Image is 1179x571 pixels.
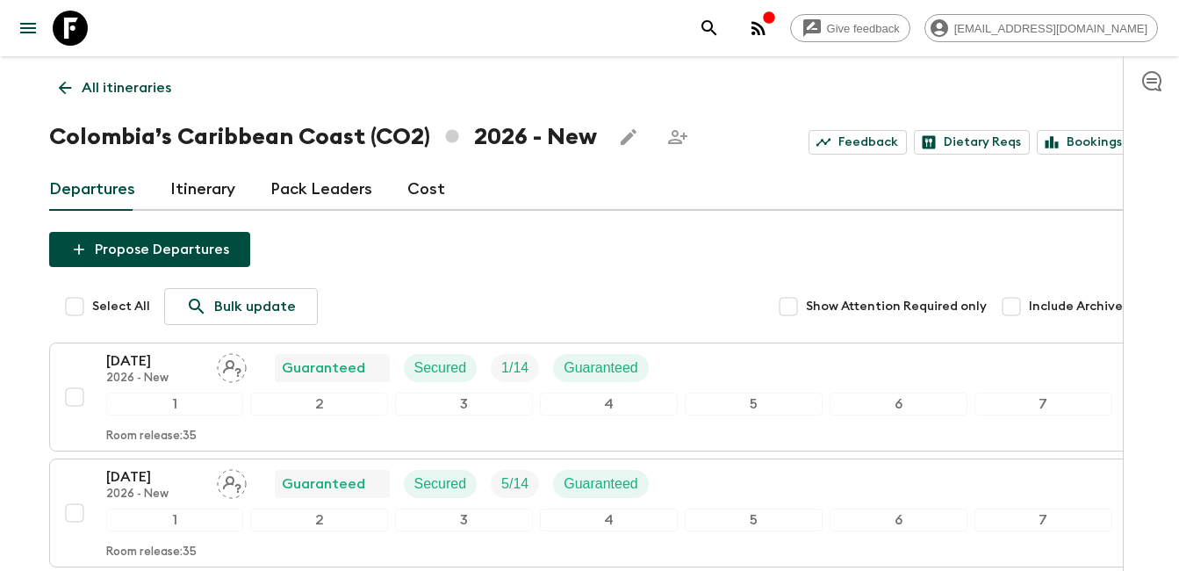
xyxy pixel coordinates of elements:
[491,470,539,498] div: Trip Fill
[407,169,445,211] a: Cost
[49,119,597,155] h1: Colombia’s Caribbean Coast (CO2) 2026 - New
[830,393,967,416] div: 6
[685,393,823,416] div: 5
[106,372,203,386] p: 2026 - New
[250,393,388,416] div: 2
[106,430,197,444] p: Room release: 35
[164,288,318,325] a: Bulk update
[106,466,203,488] p: [DATE]
[106,546,197,560] p: Room release: 35
[564,473,638,495] p: Guaranteed
[270,169,372,211] a: Pack Leaders
[564,358,638,379] p: Guaranteed
[82,77,171,98] p: All itineraries
[1037,130,1131,155] a: Bookings
[817,22,909,35] span: Give feedback
[106,488,203,502] p: 2026 - New
[945,22,1157,35] span: [EMAIL_ADDRESS][DOMAIN_NAME]
[974,509,1112,531] div: 7
[282,358,365,379] p: Guaranteed
[809,130,907,155] a: Feedback
[250,509,388,531] div: 2
[540,509,678,531] div: 4
[660,119,695,155] span: Share this itinerary
[806,298,987,315] span: Show Attention Required only
[790,14,910,42] a: Give feedback
[49,232,250,267] button: Propose Departures
[395,393,533,416] div: 3
[414,473,467,495] p: Secured
[501,358,528,379] p: 1 / 14
[106,351,203,372] p: [DATE]
[49,70,181,105] a: All itineraries
[414,358,467,379] p: Secured
[106,509,244,531] div: 1
[170,169,235,211] a: Itinerary
[914,130,1030,155] a: Dietary Reqs
[49,343,1131,452] button: [DATE]2026 - NewAssign pack leaderGuaranteedSecuredTrip FillGuaranteed1234567Room release:35
[92,298,150,315] span: Select All
[692,11,727,46] button: search adventures
[1029,298,1131,315] span: Include Archived
[49,169,135,211] a: Departures
[214,296,296,317] p: Bulk update
[830,509,967,531] div: 6
[924,14,1158,42] div: [EMAIL_ADDRESS][DOMAIN_NAME]
[685,509,823,531] div: 5
[611,119,646,155] button: Edit this itinerary
[106,393,244,416] div: 1
[404,470,478,498] div: Secured
[217,474,247,488] span: Assign pack leader
[540,393,678,416] div: 4
[217,358,247,372] span: Assign pack leader
[11,11,46,46] button: menu
[974,393,1112,416] div: 7
[501,473,528,495] p: 5 / 14
[282,473,365,495] p: Guaranteed
[395,509,533,531] div: 3
[491,354,539,382] div: Trip Fill
[49,459,1131,567] button: [DATE]2026 - NewAssign pack leaderGuaranteedSecuredTrip FillGuaranteed1234567Room release:35
[404,354,478,382] div: Secured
